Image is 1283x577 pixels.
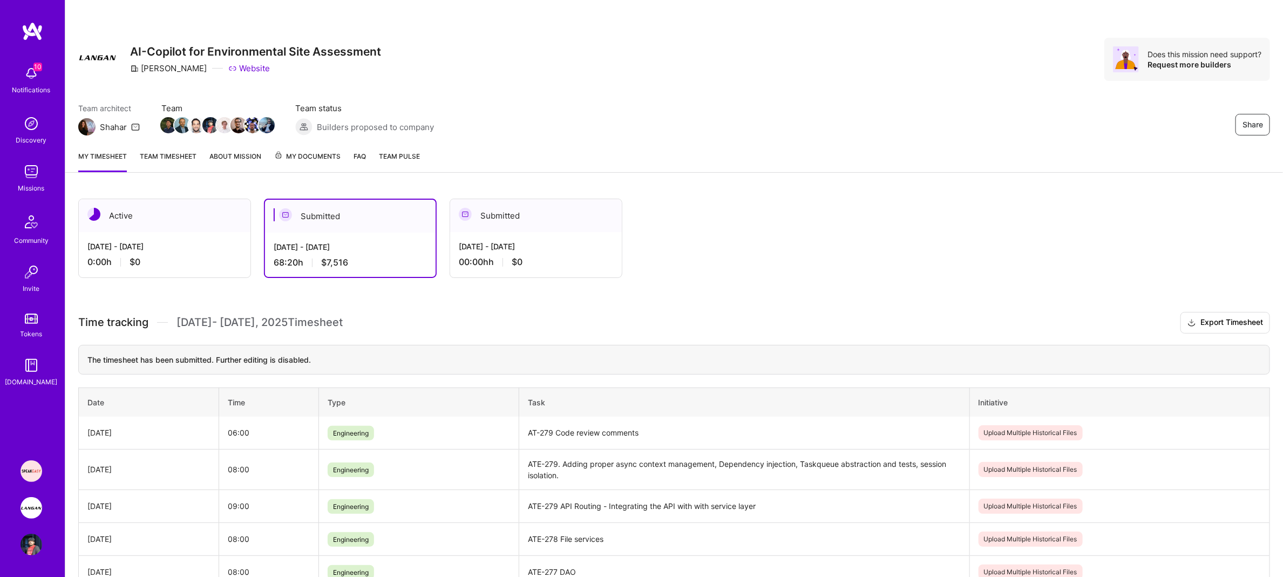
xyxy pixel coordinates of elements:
a: Website [228,63,270,74]
img: Active [87,208,100,221]
img: bell [21,63,42,84]
th: Time [219,388,318,417]
span: Engineering [328,532,374,547]
div: Missions [18,182,45,194]
div: Notifications [12,84,51,96]
img: Langan: AI-Copilot for Environmental Site Assessment [21,497,42,519]
img: Team Member Avatar [216,117,233,133]
td: ATE-279 API Routing - Integrating the API with with service layer [519,490,970,522]
a: Team Member Avatar [232,116,246,134]
div: [DATE] - [DATE] [87,241,242,252]
img: Submitted [279,208,292,221]
div: [DATE] - [DATE] [274,241,427,253]
a: FAQ [354,151,366,172]
img: discovery [21,113,42,134]
img: Team Member Avatar [259,117,275,133]
a: Team Member Avatar [189,116,203,134]
td: 08:00 [219,522,318,555]
div: 00:00h h [459,256,613,268]
span: Upload Multiple Historical Files [979,499,1083,514]
span: Upload Multiple Historical Files [979,425,1083,440]
span: Team architect [78,103,140,114]
a: Team Member Avatar [203,116,218,134]
td: ATE-278 File services [519,522,970,555]
img: Avatar [1113,46,1139,72]
img: Team Member Avatar [245,117,261,133]
span: Team [161,103,274,114]
a: Team Member Avatar [161,116,175,134]
img: logo [22,22,43,41]
div: Invite [23,283,40,294]
a: My timesheet [78,151,127,172]
button: Share [1236,114,1270,135]
td: 09:00 [219,490,318,522]
div: Submitted [265,200,436,233]
td: AT-279 Code review comments [519,417,970,450]
img: Team Member Avatar [160,117,177,133]
th: Task [519,388,970,417]
span: 10 [33,63,42,71]
td: 08:00 [219,449,318,490]
span: $0 [512,256,522,268]
span: [DATE] - [DATE] , 2025 Timesheet [177,316,343,329]
div: The timesheet has been submitted. Further editing is disabled. [78,345,1270,375]
span: Engineering [328,463,374,477]
a: Team Pulse [379,151,420,172]
img: Speakeasy: Software Engineer to help Customers write custom functions [21,460,42,482]
a: Team timesheet [140,151,196,172]
a: Team Member Avatar [175,116,189,134]
div: [DATE] [87,500,210,512]
td: 06:00 [219,417,318,450]
div: [DATE] - [DATE] [459,241,613,252]
div: 68:20 h [274,257,427,268]
img: User Avatar [21,534,42,555]
div: 0:00 h [87,256,242,268]
a: Team Member Avatar [260,116,274,134]
span: Builders proposed to company [317,121,434,133]
div: Shahar [100,121,127,133]
div: Submitted [450,199,622,232]
h3: AI-Copilot for Environmental Site Assessment [130,45,381,58]
div: [PERSON_NAME] [130,63,207,74]
th: Date [79,388,219,417]
div: Active [79,199,250,232]
span: My Documents [274,151,341,162]
img: Community [18,209,44,235]
i: icon CompanyGray [130,64,139,73]
span: Share [1243,119,1263,130]
img: Company Logo [78,38,117,77]
button: Export Timesheet [1180,312,1270,334]
span: Team status [295,103,434,114]
img: Team Member Avatar [202,117,219,133]
span: Team Pulse [379,152,420,160]
div: [DATE] [87,427,210,438]
img: teamwork [21,161,42,182]
i: icon Download [1187,317,1196,329]
a: About Mission [209,151,261,172]
img: Team Member Avatar [188,117,205,133]
div: [DATE] [87,533,210,545]
th: Initiative [969,388,1270,417]
img: guide book [21,355,42,376]
div: [DATE] [87,464,210,475]
div: Does this mission need support? [1148,49,1261,59]
div: Tokens [21,328,43,340]
a: User Avatar [18,534,45,555]
img: Builders proposed to company [295,118,313,135]
div: Request more builders [1148,59,1261,70]
img: Invite [21,261,42,283]
div: Discovery [16,134,47,146]
span: Upload Multiple Historical Files [979,532,1083,547]
a: Speakeasy: Software Engineer to help Customers write custom functions [18,460,45,482]
span: Engineering [328,426,374,440]
span: Time tracking [78,316,148,329]
img: Team Member Avatar [174,117,191,133]
img: Team Architect [78,118,96,135]
a: Team Member Avatar [218,116,232,134]
div: [DOMAIN_NAME] [5,376,58,388]
td: ATE-279. Adding proper async context management, Dependency injection, Taskqueue abstraction and ... [519,449,970,490]
img: tokens [25,314,38,324]
span: $0 [130,256,140,268]
a: Langan: AI-Copilot for Environmental Site Assessment [18,497,45,519]
a: Team Member Avatar [246,116,260,134]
